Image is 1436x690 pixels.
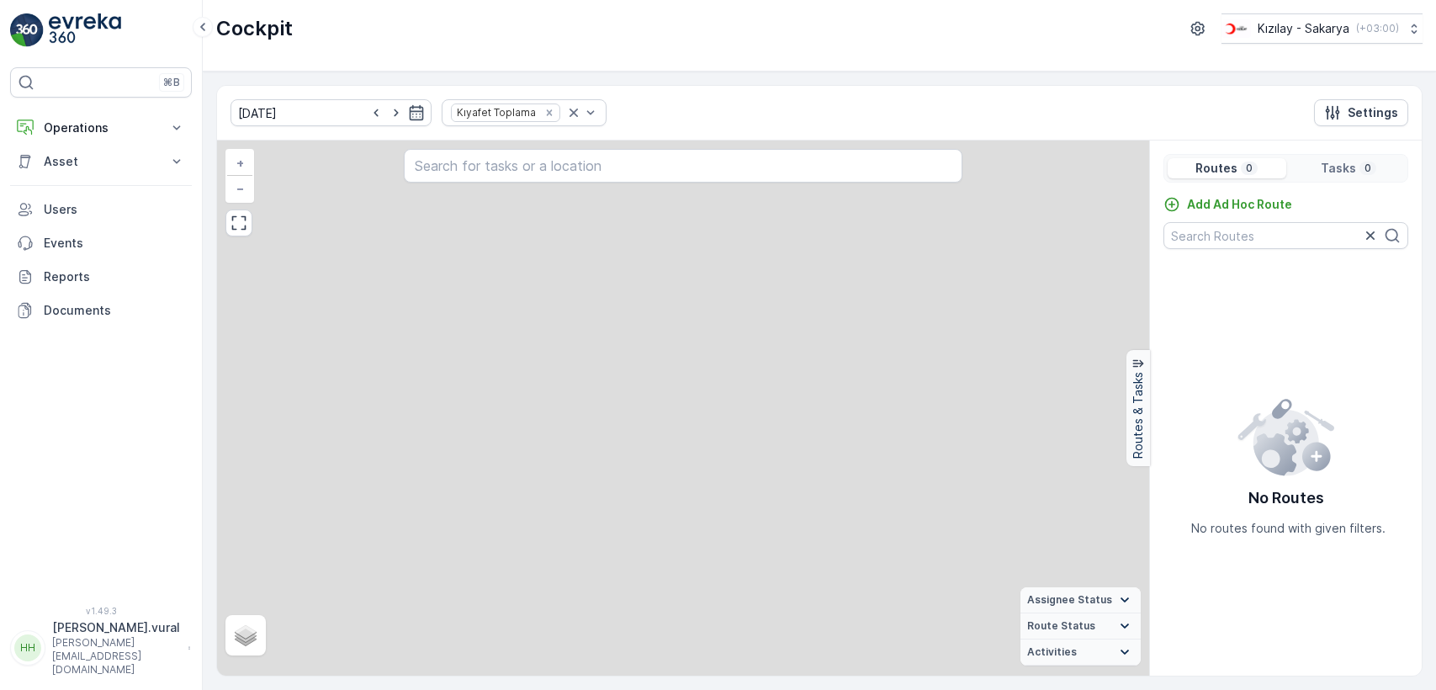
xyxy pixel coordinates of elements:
a: Users [10,193,192,226]
summary: Activities [1020,640,1141,666]
img: logo [10,13,44,47]
div: HH [14,634,41,661]
p: Operations [44,119,158,136]
p: Reports [44,268,185,285]
p: Routes & Tasks [1130,372,1147,459]
p: 0 [1244,162,1254,175]
p: No routes found with given filters. [1191,520,1386,537]
img: k%C4%B1z%C4%B1lay_DTAvauz.png [1221,19,1251,38]
button: Operations [10,111,192,145]
p: Add Ad Hoc Route [1187,196,1292,213]
p: Events [44,235,185,252]
summary: Route Status [1020,613,1141,640]
input: Search for tasks or a location [404,149,963,183]
p: Cockpit [216,15,293,42]
button: Kızılay - Sakarya(+03:00) [1221,13,1423,44]
p: Users [44,201,185,218]
a: Reports [10,260,192,294]
button: Asset [10,145,192,178]
p: Tasks [1321,160,1356,177]
a: Documents [10,294,192,327]
p: Asset [44,153,158,170]
span: v 1.49.3 [10,606,192,616]
p: ( +03:00 ) [1356,22,1399,35]
button: HH[PERSON_NAME].vural[PERSON_NAME][EMAIL_ADDRESS][DOMAIN_NAME] [10,619,192,677]
a: Zoom Out [227,176,252,201]
p: Documents [44,302,185,319]
p: Kızılay - Sakarya [1258,20,1349,37]
summary: Assignee Status [1020,587,1141,613]
a: Events [10,226,192,260]
img: logo_light-DOdMpM7g.png [49,13,121,47]
input: dd/mm/yyyy [231,99,432,126]
p: [PERSON_NAME].vural [52,619,180,636]
span: Assignee Status [1027,593,1112,607]
input: Search Routes [1163,222,1408,249]
p: 0 [1363,162,1373,175]
span: + [236,156,244,170]
p: No Routes [1248,486,1324,510]
span: − [236,181,245,195]
p: Settings [1348,104,1398,121]
span: Activities [1027,645,1077,659]
a: Zoom In [227,151,252,176]
div: Kıyafet Toplama [452,104,538,120]
a: Layers [227,617,264,654]
p: [PERSON_NAME][EMAIL_ADDRESS][DOMAIN_NAME] [52,636,180,677]
p: Routes [1195,160,1237,177]
span: Route Status [1027,619,1095,633]
p: ⌘B [163,76,180,89]
img: config error [1237,395,1335,476]
div: Remove Kıyafet Toplama [540,106,559,119]
button: Settings [1314,99,1408,126]
a: Add Ad Hoc Route [1163,196,1292,213]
